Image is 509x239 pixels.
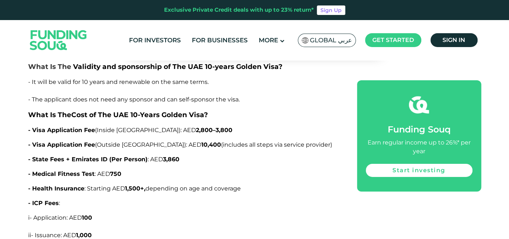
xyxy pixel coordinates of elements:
strong: 750 [110,170,121,177]
span: : Starting AED depending on age and coverage [84,185,241,192]
a: Start investing [366,164,472,177]
span: Funding Souq [388,124,451,135]
span: What Is The [28,111,71,119]
span: - ICP Fees [28,200,59,207]
span: i- Application: AED [28,214,92,221]
span: Sign in [442,36,465,43]
span: - The applicant does not need any sponsor and can self-sponsor the visa. [28,96,240,103]
strong: 10,400 [201,141,221,148]
strong: 3,860 [163,156,179,163]
div: Exclusive Private Credit deals with up to 23% return* [164,6,314,14]
a: For Investors [127,34,183,46]
span: (Inside [GEOGRAPHIC_DATA]): AED [95,127,232,134]
img: fsicon [409,95,429,115]
span: - Visa Application Fee [28,127,95,134]
span: More [259,36,278,44]
span: - Health Insurance [28,185,84,192]
img: Logo [23,22,94,58]
strong: 100 [82,214,92,221]
span: - It will be valid for 10 years and renewable on the same terms. [28,78,209,85]
a: Sign Up [317,5,345,15]
span: : AED [148,156,179,163]
span: Cost of The UAE 10-Years Golden Visa? [71,111,208,119]
span: Global عربي [310,36,352,45]
a: For Businesses [190,34,250,46]
strong: 1,000 [76,232,92,239]
span: Get started [372,36,414,43]
a: Sign in [430,33,478,47]
span: - Medical Fitness Test [28,170,95,177]
span: (Outside [GEOGRAPHIC_DATA]): AED (includes all steps via service provider) [95,141,332,148]
span: ii- Issuance: AED [28,232,92,239]
strong: 2,800–3,800 [196,127,232,134]
span: - Visa Application Fee [28,141,95,148]
img: SA Flag [302,37,308,43]
span: - State Fees + Emirates ID (Per Person) [28,156,148,163]
strong: What Is The [28,62,71,71]
span: Validity and sponsorship of The UAE 10-years Golden Visa? [73,62,282,71]
span: : [59,200,60,207]
div: Earn regular income up to 26%* per year [366,138,472,156]
span: : AED [95,170,121,177]
strong: 1,500+, [125,185,145,192]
